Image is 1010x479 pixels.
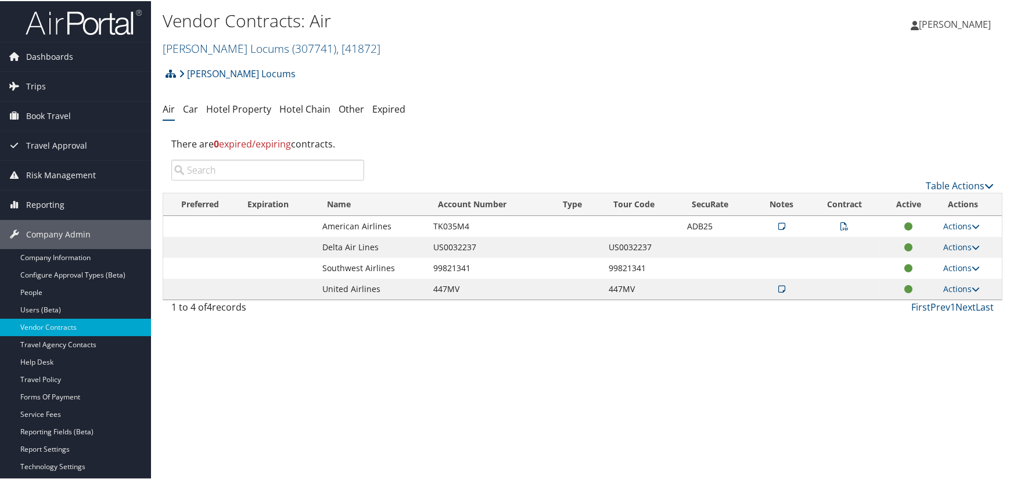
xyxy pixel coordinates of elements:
a: [PERSON_NAME] Locums [163,39,380,55]
span: Company Admin [26,219,91,248]
a: Expired [372,102,405,114]
th: Type: activate to sort column ascending [552,192,603,215]
a: 1 [950,300,955,312]
td: 447MV [603,278,681,298]
td: US0032237 [603,236,681,257]
span: Dashboards [26,41,73,70]
th: Preferred: activate to sort column ascending [163,192,237,215]
a: Actions [943,240,980,251]
th: Active: activate to sort column ascending [880,192,937,215]
td: 99821341 [427,257,552,278]
a: Air [163,102,175,114]
span: Book Travel [26,100,71,129]
th: Tour Code: activate to sort column ascending [603,192,681,215]
span: , [ 41872 ] [336,39,380,55]
span: ( 307741 ) [292,39,336,55]
td: TK035M4 [427,215,552,236]
a: Prev [930,300,950,312]
th: SecuRate: activate to sort column ascending [681,192,754,215]
td: 447MV [427,278,552,298]
td: US0032237 [427,236,552,257]
span: Trips [26,71,46,100]
a: Actions [943,261,980,272]
th: Expiration: activate to sort column ascending [237,192,317,215]
strong: 0 [214,136,219,149]
span: Travel Approval [26,130,87,159]
a: Table Actions [926,178,994,191]
h1: Vendor Contracts: Air [163,8,723,32]
input: Search [171,159,364,179]
th: Name: activate to sort column ascending [317,192,427,215]
td: United Airlines [317,278,427,298]
td: Delta Air Lines [317,236,427,257]
a: [PERSON_NAME] Locums [179,61,296,84]
span: [PERSON_NAME] [919,17,991,30]
div: There are contracts. [163,127,1002,159]
span: Reporting [26,189,64,218]
a: Actions [943,219,980,231]
a: Next [955,300,976,312]
span: 4 [207,300,212,312]
th: Notes: activate to sort column ascending [753,192,810,215]
td: 99821341 [603,257,681,278]
a: Hotel Chain [279,102,330,114]
a: Car [183,102,198,114]
td: American Airlines [317,215,427,236]
a: [PERSON_NAME] [911,6,1002,41]
span: expired/expiring [214,136,291,149]
a: Last [976,300,994,312]
td: Southwest Airlines [317,257,427,278]
a: Hotel Property [206,102,271,114]
span: Risk Management [26,160,96,189]
th: Actions [937,192,1002,215]
img: airportal-logo.png [26,8,142,35]
td: ADB25 [681,215,754,236]
th: Account Number: activate to sort column ascending [427,192,552,215]
a: Other [339,102,364,114]
a: First [911,300,930,312]
th: Contract: activate to sort column ascending [810,192,880,215]
div: 1 to 4 of records [171,299,364,319]
a: Actions [943,282,980,293]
